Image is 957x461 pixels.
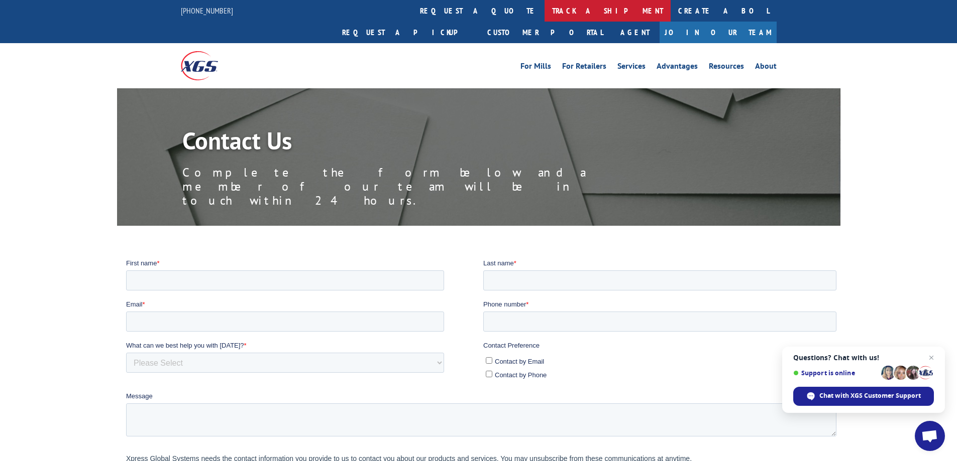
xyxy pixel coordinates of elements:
[182,128,634,158] h1: Contact Us
[657,62,698,73] a: Advantages
[520,62,551,73] a: For Mills
[182,166,634,208] p: Complete the form below and a member of our team will be in touch within 24 hours.
[709,62,744,73] a: Resources
[181,6,233,16] a: [PHONE_NUMBER]
[480,22,610,43] a: Customer Portal
[793,354,934,362] span: Questions? Chat with us!
[660,22,777,43] a: Join Our Team
[755,62,777,73] a: About
[335,22,480,43] a: Request a pickup
[562,62,606,73] a: For Retailers
[793,369,878,377] span: Support is online
[610,22,660,43] a: Agent
[793,387,934,406] span: Chat with XGS Customer Support
[819,391,921,400] span: Chat with XGS Customer Support
[915,421,945,451] a: Open chat
[617,62,646,73] a: Services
